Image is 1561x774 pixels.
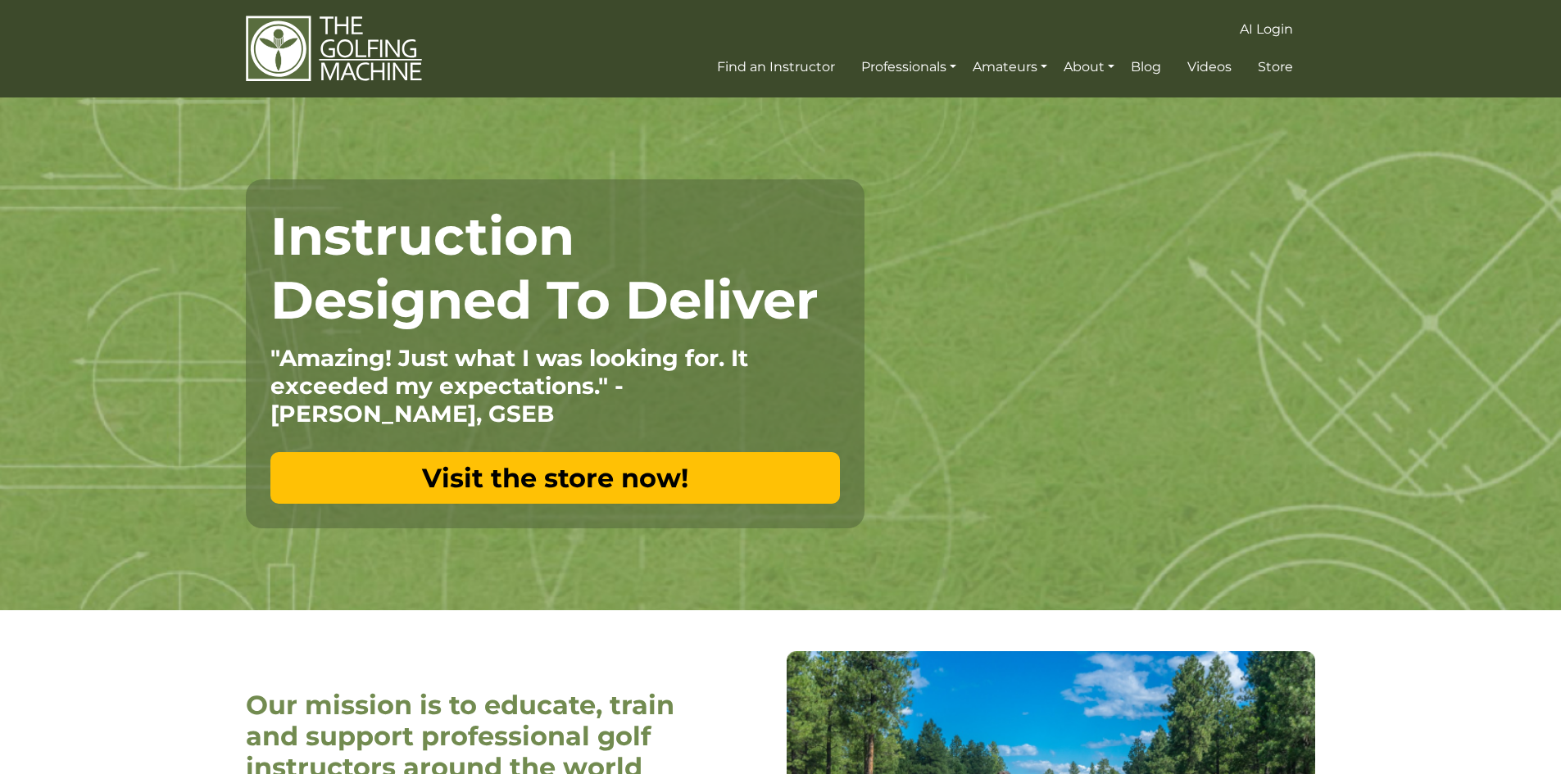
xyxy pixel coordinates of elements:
a: Find an Instructor [713,52,839,82]
span: Videos [1187,59,1232,75]
h1: Instruction Designed To Deliver [270,204,840,332]
a: Blog [1127,52,1165,82]
span: AI Login [1240,21,1293,37]
img: The Golfing Machine [246,15,422,83]
a: Professionals [857,52,960,82]
p: "Amazing! Just what I was looking for. It exceeded my expectations." - [PERSON_NAME], GSEB [270,344,840,428]
a: Amateurs [969,52,1051,82]
span: Find an Instructor [717,59,835,75]
span: Blog [1131,59,1161,75]
a: AI Login [1236,15,1297,44]
a: Store [1254,52,1297,82]
a: Visit the store now! [270,452,840,504]
a: About [1060,52,1119,82]
a: Videos [1183,52,1236,82]
span: Store [1258,59,1293,75]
